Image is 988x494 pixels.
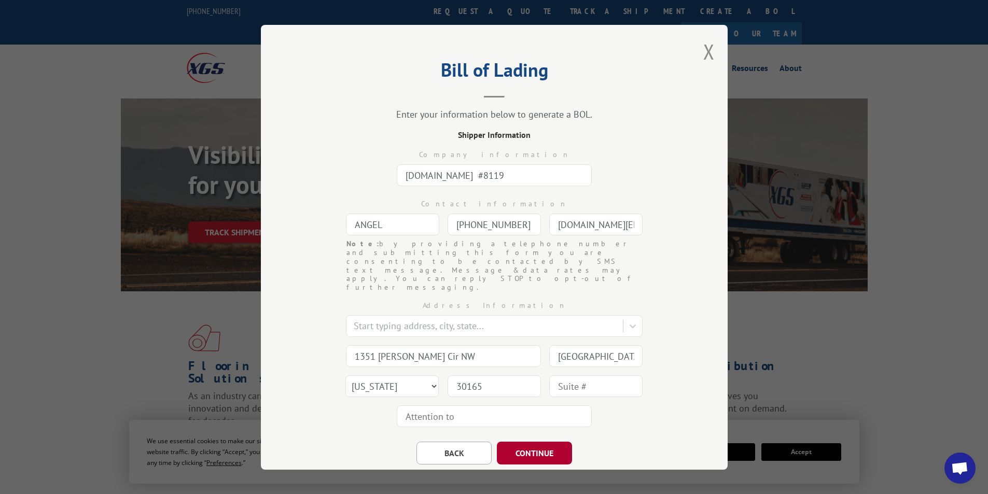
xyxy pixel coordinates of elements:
[313,149,676,160] div: Company information
[313,300,676,311] div: Address Information
[346,345,541,367] input: Address
[549,345,643,367] input: City
[944,453,976,484] div: Open chat
[416,442,492,464] button: BACK
[549,214,643,235] input: Email
[397,405,592,427] input: Attention to
[313,129,676,141] div: Shipper Information
[703,38,715,65] button: Close modal
[448,214,541,235] input: Phone
[346,239,642,292] div: by providing a telephone number and submitting this form you are consenting to be contacted by SM...
[549,375,643,397] input: Suite #
[346,239,379,248] strong: Note:
[313,199,676,209] div: Contact information
[497,442,572,464] button: CONTINUE
[313,63,676,82] h2: Bill of Lading
[313,108,676,120] div: Enter your information below to generate a BOL.
[397,164,592,186] input: Company Name
[448,375,541,397] input: Zip
[346,214,439,235] input: Contact Name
